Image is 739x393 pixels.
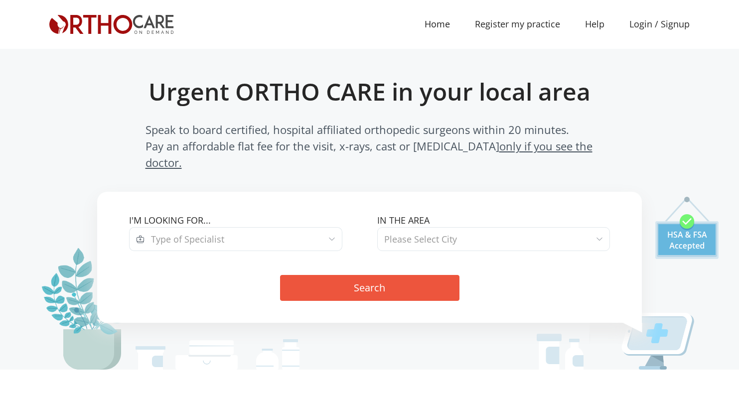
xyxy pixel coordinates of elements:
a: Home [412,13,462,35]
a: Help [573,13,617,35]
span: Please Select City [384,233,457,245]
label: In the area [377,214,610,227]
button: Search [280,275,459,301]
span: Type of Specialist [151,233,224,245]
span: Speak to board certified, hospital affiliated orthopedic surgeons within 20 minutes. Pay an affor... [146,122,594,171]
label: I'm looking for... [129,214,362,227]
h1: Urgent ORTHO CARE in your local area [120,77,620,106]
a: Register my practice [462,13,573,35]
a: Login / Signup [617,17,702,31]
